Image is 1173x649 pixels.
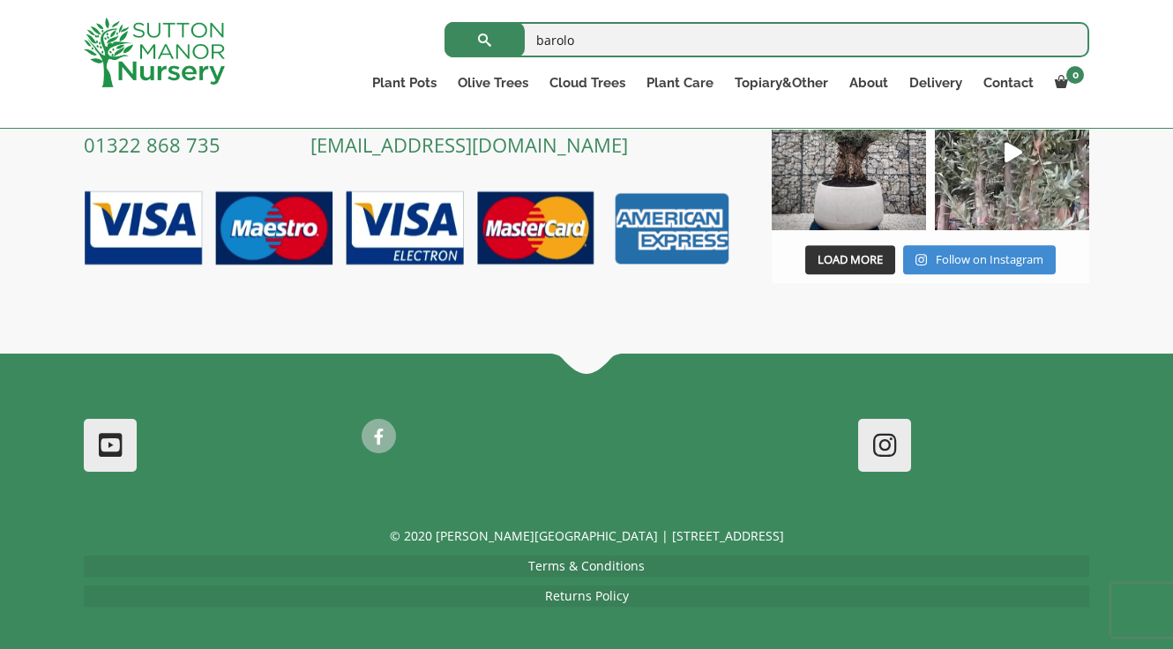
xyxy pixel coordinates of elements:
img: New arrivals Monday morning of beautiful olive trees 🤩🤩 The weather is beautiful this summer, gre... [935,76,1089,230]
a: 0 [1044,71,1089,95]
a: Delivery [899,71,973,95]
svg: Instagram [915,253,927,266]
span: Follow on Instagram [936,251,1043,267]
a: Cloud Trees [539,71,636,95]
button: Load More [805,245,895,275]
a: Instagram Follow on Instagram [903,245,1056,275]
img: Check out this beauty we potted at our nursery today ❤️‍🔥 A huge, ancient gnarled Olive tree plan... [772,76,926,230]
a: Returns Policy [545,587,629,604]
img: logo [84,18,225,87]
a: Plant Care [636,71,724,95]
a: Plant Pots [362,71,447,95]
a: Topiary&Other [724,71,839,95]
a: Play [935,76,1089,230]
span: Load More [818,251,883,267]
input: Search... [445,22,1089,57]
a: Terms & Conditions [528,557,645,574]
a: Contact [973,71,1044,95]
a: About [839,71,899,95]
svg: Play [1005,142,1022,162]
a: Olive Trees [447,71,539,95]
a: [EMAIL_ADDRESS][DOMAIN_NAME] [310,131,628,158]
p: © 2020 [PERSON_NAME][GEOGRAPHIC_DATA] | [STREET_ADDRESS] [84,526,1089,547]
a: 01322 868 735 [84,131,220,158]
img: payment-options.png [71,181,736,278]
span: 0 [1066,66,1084,84]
